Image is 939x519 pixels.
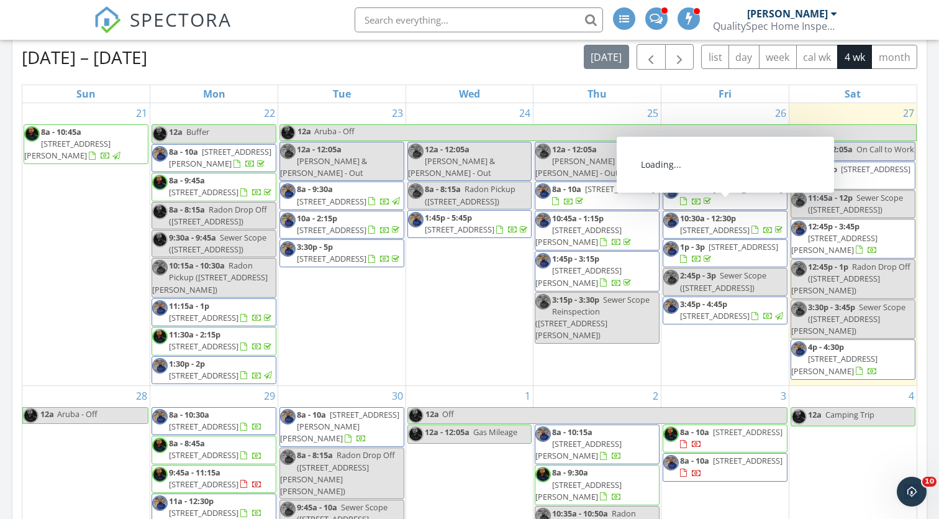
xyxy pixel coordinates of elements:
[791,341,807,357] img: img_9745.jpeg
[130,6,232,32] span: SPECTORA
[297,449,333,461] span: 8a - 8:15a
[425,426,469,438] span: 12a - 12:05a
[473,426,517,438] span: Gas Mileage
[152,232,168,247] img: dsc_5291enhancednr.jpeg
[425,408,440,423] span: 12a
[842,85,863,103] a: Saturday
[808,341,844,352] span: 4p - 4:30p
[152,173,276,201] a: 8a - 9:45a [STREET_ADDRESS]
[280,409,296,425] img: img_9745.jpeg
[152,260,268,295] span: Radon Pickup ([STREET_ADDRESS][PERSON_NAME])
[169,358,205,369] span: 1:30p - 2p
[425,224,494,235] span: [STREET_ADDRESS]
[716,85,734,103] a: Friday
[906,386,917,406] a: Go to October 4, 2025
[169,300,209,311] span: 11:15a - 1p
[535,425,660,465] a: 8a - 10:15a [STREET_ADDRESS][PERSON_NAME]
[389,386,406,406] a: Go to September 30, 2025
[22,45,147,70] h2: [DATE] – [DATE]
[791,163,807,179] img: img_9745.jpeg
[663,211,787,239] a: 10:30a - 12:30p [STREET_ADDRESS]
[791,301,905,336] span: Sewer Scope ([STREET_ADDRESS][PERSON_NAME])
[789,103,917,386] td: Go to September 27, 2025
[535,253,551,269] img: img_9745.jpeg
[408,144,424,159] img: img_9745.jpeg
[533,103,661,386] td: Go to September 25, 2025
[713,183,782,195] span: [STREET_ADDRESS]
[552,183,581,195] span: 8a - 10a
[152,467,168,482] img: dsc_5291enhancednr.jpeg
[169,370,238,381] span: [STREET_ADDRESS]
[279,211,404,239] a: 10a - 2:15p [STREET_ADDRESS]
[680,241,705,252] span: 1p - 3p
[841,163,910,175] span: [STREET_ADDRESS]
[297,409,326,420] span: 8a - 10a
[169,300,274,323] a: 11:15a - 1p [STREET_ADDRESS]
[297,183,402,206] a: 8a - 9:30a [STREET_ADDRESS]
[169,409,209,420] span: 8a - 10:30a
[552,213,604,224] span: 10:45a - 1:15p
[169,507,238,518] span: [STREET_ADDRESS]
[791,409,807,425] img: dsc_5291enhancednr.jpeg
[314,126,355,137] span: Aruba - Off
[663,183,679,199] img: img_9745.jpeg
[778,386,789,406] a: Go to October 3, 2025
[297,213,402,236] a: 10a - 2:15p [STREET_ADDRESS]
[663,298,679,314] img: img_9745.jpeg
[663,213,679,228] img: img_9745.jpeg
[680,298,785,321] a: 3:45p - 4:45p [STREET_ADDRESS]
[552,294,599,305] span: 3:15p - 3:30p
[456,85,483,103] a: Wednesday
[24,138,111,161] span: [STREET_ADDRESS][PERSON_NAME]
[280,241,296,257] img: img_9745.jpeg
[535,479,622,502] span: [STREET_ADDRESS][PERSON_NAME]
[535,253,633,288] a: 1:45p - 3:15p [STREET_ADDRESS][PERSON_NAME]
[535,211,660,251] a: 10:45a - 1:15p [STREET_ADDRESS][PERSON_NAME]
[152,356,276,384] a: 1:30p - 2p [STREET_ADDRESS]
[169,204,205,215] span: 8a - 8:15a
[897,477,927,507] iframe: Intercom live chat
[680,426,782,449] a: 8a - 10a [STREET_ADDRESS]
[584,45,629,69] button: [DATE]
[261,103,278,123] a: Go to September 22, 2025
[280,409,399,444] a: 8a - 10a [STREET_ADDRESS][PERSON_NAME][PERSON_NAME]
[552,426,592,438] span: 8a - 10:15a
[169,329,220,340] span: 11:30a - 2:15p
[900,103,917,123] a: Go to September 27, 2025
[152,144,276,172] a: 8a - 10a [STREET_ADDRESS][PERSON_NAME]
[24,126,40,142] img: dsc_5291enhancednr.jpeg
[663,239,787,267] a: 1p - 3p [STREET_ADDRESS]
[152,409,168,425] img: img_9745.jpeg
[808,192,903,215] span: Sewer Scope ([STREET_ADDRESS])
[169,495,262,518] a: 11a - 12:30p [STREET_ADDRESS]
[169,409,262,432] a: 8a - 10:30a [STREET_ADDRESS]
[535,183,551,199] img: img_9745.jpeg
[152,358,168,374] img: img_9745.jpeg
[759,45,797,69] button: week
[791,341,878,376] a: 4p - 4:30p [STREET_ADDRESS][PERSON_NAME]
[22,103,150,386] td: Go to September 21, 2025
[279,181,404,209] a: 8a - 9:30a [STREET_ADDRESS]
[808,409,822,420] span: 12a
[152,175,168,190] img: dsc_5291enhancednr.jpeg
[94,6,121,34] img: The Best Home Inspection Software - Spectora
[279,407,404,448] a: 8a - 10a [STREET_ADDRESS][PERSON_NAME][PERSON_NAME]
[297,196,366,207] span: [STREET_ADDRESS]
[535,265,622,288] span: [STREET_ADDRESS][PERSON_NAME]
[535,426,551,442] img: img_9745.jpeg
[837,45,872,69] button: 4 wk
[680,455,782,478] a: 8a - 10a [STREET_ADDRESS]
[791,221,878,255] a: 12:45p - 3:45p [STREET_ADDRESS][PERSON_NAME]
[796,45,838,69] button: cal wk
[871,45,917,69] button: month
[791,353,878,376] span: [STREET_ADDRESS][PERSON_NAME]
[152,438,168,453] img: dsc_5291enhancednr.jpeg
[747,7,828,20] div: [PERSON_NAME]
[169,479,238,490] span: [STREET_ADDRESS]
[297,241,333,252] span: 3:30p - 5p
[57,408,98,420] span: Aruba - Off
[169,438,262,461] a: 8a - 8:45a [STREET_ADDRESS]
[791,261,807,277] img: img_9745.jpeg
[169,358,274,381] a: 1:30p - 2p [STREET_ADDRESS]
[713,455,782,466] span: [STREET_ADDRESS]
